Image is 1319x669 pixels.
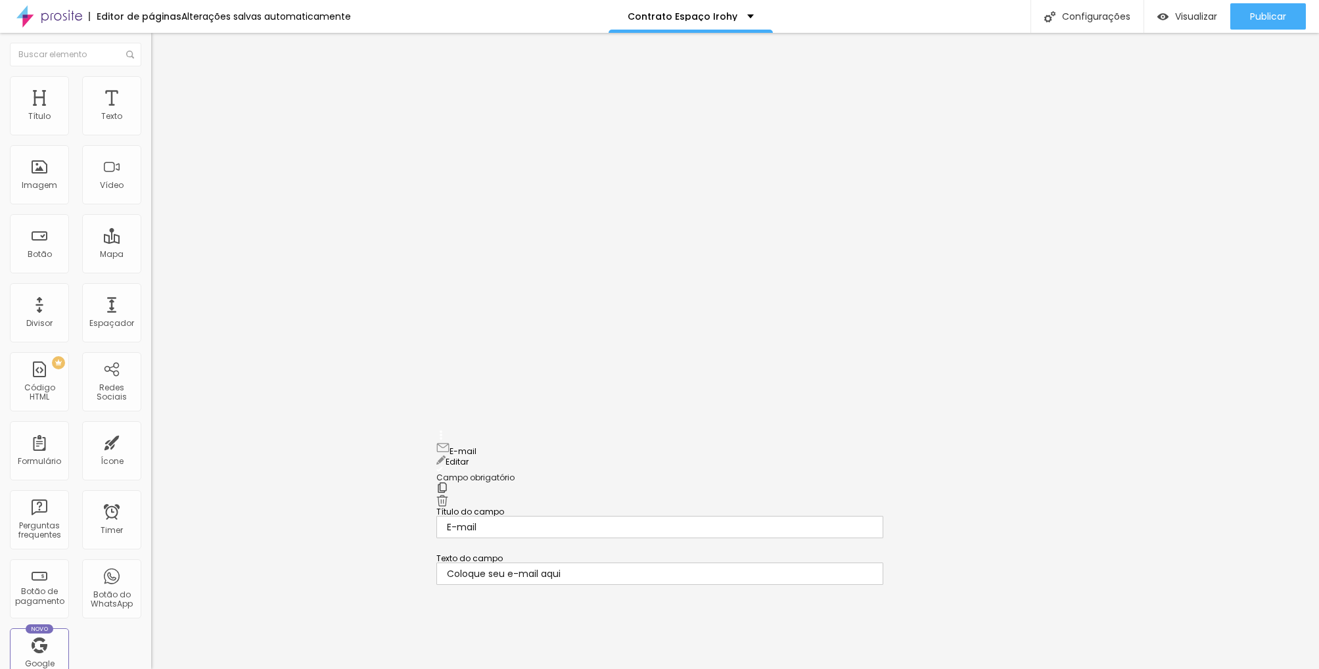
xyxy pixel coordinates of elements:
img: Icone [1044,11,1055,22]
div: Timer [101,526,123,535]
div: Botão [28,250,52,259]
div: Editor de páginas [89,12,181,21]
div: Redes Sociais [85,383,137,402]
img: view-1.svg [1157,11,1169,22]
button: Publicar [1230,3,1306,30]
span: Visualizar [1175,11,1217,22]
p: Contrato Espaço Irohy [628,12,737,21]
div: Divisor [26,319,53,328]
div: Imagem [22,181,57,190]
div: Ícone [101,457,124,466]
div: Botão do WhatsApp [85,590,137,609]
span: Publicar [1250,11,1286,22]
iframe: Editor [151,33,1319,669]
div: Vídeo [100,181,124,190]
div: Código HTML [13,383,65,402]
div: Botão de pagamento [13,587,65,606]
div: Texto [101,112,122,121]
div: Mapa [100,250,124,259]
div: Espaçador [89,319,134,328]
img: Icone [126,51,134,58]
div: Alterações salvas automaticamente [181,12,351,21]
div: Novo [26,624,54,634]
div: Formulário [18,457,61,466]
input: Buscar elemento [10,43,141,66]
div: Perguntas frequentes [13,521,65,540]
div: Título [28,112,51,121]
button: Visualizar [1144,3,1230,30]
